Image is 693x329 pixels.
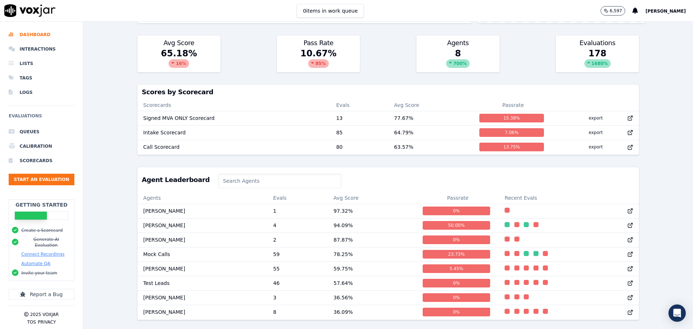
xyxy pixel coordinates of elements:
td: 77.67 % [388,111,474,125]
td: [PERSON_NAME] [138,305,267,319]
td: Test Leads [138,276,267,290]
td: Mock Calls [138,247,267,261]
th: Avg Score [388,99,474,111]
td: [PERSON_NAME] [138,204,267,218]
td: Call Scorecard [138,140,331,154]
div: 65.18 % [138,48,221,72]
a: Calibration [9,139,74,153]
th: Passrate [417,192,499,204]
td: 36.09 % [328,305,417,319]
th: Agents [138,192,267,204]
div: 16 % [169,59,189,68]
button: Invite your team [21,270,57,276]
a: Dashboard [9,27,74,42]
td: [PERSON_NAME] [138,290,267,305]
img: voxjar logo [4,4,56,17]
p: 2025 Voxjar [30,312,58,317]
td: 63.57 % [388,140,474,154]
a: Tags [9,71,74,85]
h3: Pass Rate [281,40,356,46]
th: Recent Evals [499,192,639,204]
div: 5.45 % [423,264,491,273]
div: 700 % [446,59,470,68]
button: Connect Recordings [21,251,65,257]
div: 10.67 % [277,48,360,72]
h2: Getting Started [16,201,67,208]
div: 0 % [423,308,491,316]
div: 15.38 % [479,114,544,122]
button: 0items in work queue [297,4,364,18]
div: 0 % [423,207,491,215]
button: export [583,112,609,124]
td: 97.32 % [328,204,417,218]
button: export [583,141,609,153]
h3: Avg Score [142,40,216,46]
div: Open Intercom Messenger [668,304,686,322]
button: [PERSON_NAME] [645,7,693,15]
input: Search Agents [218,174,341,188]
button: Create a Scorecard [21,228,63,233]
a: Logs [9,85,74,100]
td: 94.09 % [328,218,417,233]
td: 13 [330,111,388,125]
td: 85 [330,125,388,140]
td: 2 [267,233,328,247]
button: Start an Evaluation [9,174,74,185]
button: 6,597 [601,6,625,16]
a: Lists [9,56,74,71]
div: 50.00 % [423,221,491,230]
button: export [583,127,609,138]
button: Automate QA [21,261,50,267]
h3: Evaluations [560,40,635,46]
td: 59.75 % [328,261,417,276]
td: [PERSON_NAME] [138,218,267,233]
td: 59 [267,247,328,261]
td: [PERSON_NAME] [138,233,267,247]
td: 8 [267,305,328,319]
a: Scorecards [9,153,74,168]
th: Evals [267,192,328,204]
td: 87.87 % [328,233,417,247]
button: Generate AI Evaluation [21,237,71,248]
div: 1680 % [584,59,611,68]
button: Privacy [38,319,56,325]
h3: Agent Leaderboard [142,177,210,183]
span: [PERSON_NAME] [645,9,686,14]
td: 4 [267,218,328,233]
div: 0 % [423,279,491,287]
a: Interactions [9,42,74,56]
th: Avg Score [328,192,417,204]
button: TOS [27,319,36,325]
td: [PERSON_NAME] [138,261,267,276]
div: 0 % [423,293,491,302]
td: Intake Scorecard [138,125,331,140]
td: 57.64 % [328,276,417,290]
td: 55 [267,261,328,276]
td: 80 [330,140,388,154]
th: Evals [330,99,388,111]
a: Queues [9,125,74,139]
h3: Agents [421,40,495,46]
td: Signed MVA ONLY Scorecard [138,111,331,125]
td: 64.79 % [388,125,474,140]
th: Passrate [474,99,552,111]
div: 7.06 % [479,128,544,137]
th: Scorecards [138,99,331,111]
div: 85 % [308,59,329,68]
td: 46 [267,276,328,290]
td: 3 [267,290,328,305]
button: Report a Bug [9,289,74,300]
h6: Evaluations [9,112,74,125]
div: 0 % [423,235,491,244]
div: 13.75 % [479,143,544,151]
button: 6,597 [601,6,632,16]
td: 1 [267,204,328,218]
